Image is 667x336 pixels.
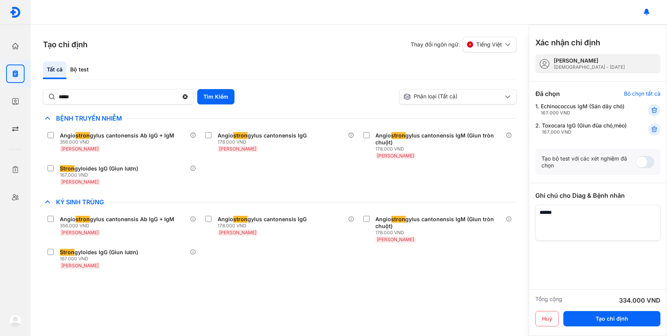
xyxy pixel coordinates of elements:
div: gyloides IgG (Giun lươn) [60,249,138,256]
span: stron [391,216,406,223]
div: 2. [535,122,629,135]
div: 178.000 VND [218,223,310,229]
div: Angio gylus cantonensis IgM (Giun tròn chuột) [376,132,503,146]
span: Tiếng Việt [476,41,502,48]
div: Toxocara IgG (Giun đũa chó,mèo) [542,122,627,135]
div: Angio gylus cantonensis IgG [218,216,307,223]
div: Angio gylus cantonensis Ab IgG + IgM [60,216,174,223]
span: [PERSON_NAME] [61,230,99,235]
div: Angio gylus cantonensis IgM (Giun tròn chuột) [376,216,503,230]
span: [PERSON_NAME] [219,230,256,235]
span: stron [391,132,406,139]
div: [PERSON_NAME] [554,57,625,64]
img: logo [9,314,21,327]
div: Bỏ chọn tất cả [624,90,660,97]
div: Tạo bộ test với các xét nghiệm đã chọn [542,155,636,169]
span: [PERSON_NAME] [377,153,414,159]
div: [DEMOGRAPHIC_DATA] - [DATE] [554,64,625,70]
div: Angio gylus cantonensis Ab IgG + IgM [60,132,174,139]
div: 334.000 VND [619,296,660,305]
span: stron [233,216,248,223]
button: Tìm Kiếm [197,89,234,104]
span: Stron [60,165,74,172]
div: Echinococcus IgM (Sán dây chó) [541,103,624,116]
div: Phân loại (Tất cả) [403,93,504,101]
div: Angio gylus cantonensis IgG [218,132,307,139]
img: logo [10,7,21,18]
h3: Tạo chỉ định [43,39,88,50]
div: gyloides IgG (Giun lươn) [60,165,138,172]
span: stron [76,132,90,139]
div: 167.000 VND [60,256,141,262]
div: 178.000 VND [376,230,506,236]
div: 178.000 VND [218,139,310,145]
div: Đã chọn [535,89,560,98]
span: [PERSON_NAME] [377,237,414,242]
div: 167.000 VND [541,110,624,116]
div: Tất cả [43,61,66,79]
button: Tạo chỉ định [563,311,660,326]
div: Bộ test [66,61,92,79]
div: Thay đổi ngôn ngữ: [411,37,517,52]
span: [PERSON_NAME] [61,146,99,152]
h3: Xác nhận chỉ định [535,37,600,48]
div: 356.000 VND [60,223,177,229]
span: Ký Sinh Trùng [52,198,108,206]
button: Huỷ [535,311,559,326]
span: Stron [60,249,74,256]
span: [PERSON_NAME] [219,146,256,152]
div: Ghi chú cho Diag & Bệnh nhân [535,191,660,200]
span: [PERSON_NAME] [61,179,99,185]
div: 178.000 VND [376,146,506,152]
div: 356.000 VND [60,139,177,145]
span: Bệnh Truyền Nhiễm [52,114,126,122]
div: 167.000 VND [542,129,627,135]
div: Tổng cộng [535,296,562,305]
div: 167.000 VND [60,172,141,178]
span: stron [76,216,90,223]
span: [PERSON_NAME] [61,263,99,268]
div: 1. [535,103,629,116]
span: stron [233,132,248,139]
